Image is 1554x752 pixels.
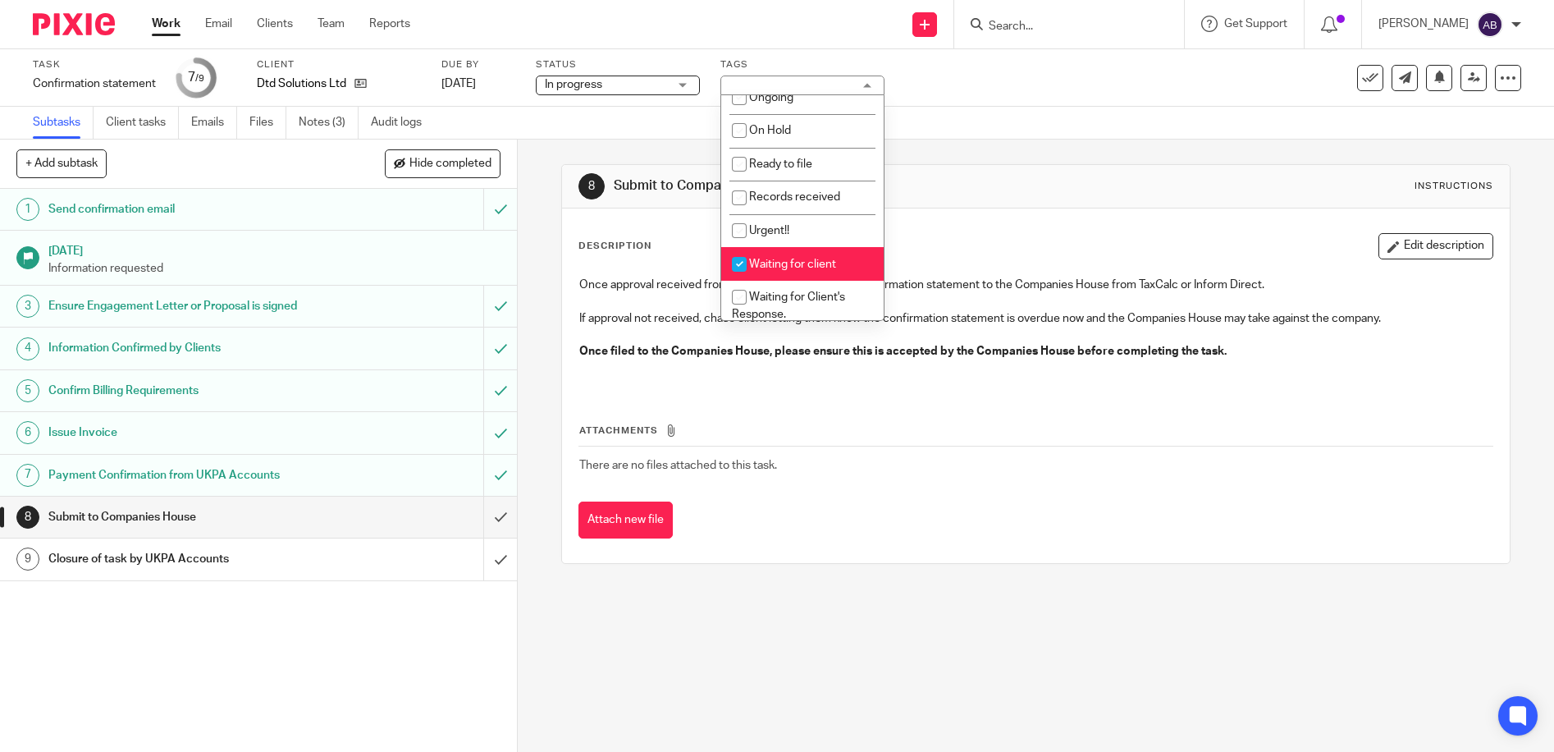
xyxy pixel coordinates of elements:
[48,197,327,222] h1: Send confirmation email
[257,16,293,32] a: Clients
[545,79,602,90] span: In progress
[16,506,39,529] div: 8
[732,291,845,320] span: Waiting for Client's Response.
[578,502,673,539] button: Attach new file
[188,68,204,87] div: 7
[579,277,1492,293] p: Once approval received from the client, please submit confirmation statement to the Companies Hou...
[48,547,327,571] h1: Closure of task by UKPA Accounts
[441,78,476,89] span: [DATE]
[48,336,327,360] h1: Information Confirmed by Clients
[48,420,327,445] h1: Issue Invoice
[749,225,789,236] span: Urgent!!
[987,20,1135,34] input: Search
[16,198,39,221] div: 1
[318,16,345,32] a: Team
[441,58,515,71] label: Due by
[249,107,286,139] a: Files
[33,107,94,139] a: Subtasks
[48,260,501,277] p: Information requested
[579,346,1227,357] strong: Once filed to the Companies House, please ensure this is accepted by the Companies House before c...
[16,421,39,444] div: 6
[1415,180,1493,193] div: Instructions
[48,378,327,403] h1: Confirm Billing Requirements
[614,177,1072,195] h1: Submit to Companies House
[16,548,39,571] div: 9
[48,239,501,259] h1: [DATE]
[409,158,491,171] span: Hide completed
[48,463,327,488] h1: Payment Confirmation from UKPA Accounts
[205,16,232,32] a: Email
[579,460,777,471] span: There are no files attached to this task.
[369,16,410,32] a: Reports
[749,158,812,170] span: Ready to file
[257,58,421,71] label: Client
[48,294,327,319] h1: Ensure Engagement Letter or Proposal is signed
[16,337,39,360] div: 4
[33,13,115,35] img: Pixie
[195,74,204,83] small: /9
[749,259,836,270] span: Waiting for client
[16,295,39,318] div: 3
[371,107,434,139] a: Audit logs
[48,505,327,530] h1: Submit to Companies House
[720,58,884,71] label: Tags
[1224,18,1287,30] span: Get Support
[578,240,651,253] p: Description
[749,92,793,103] span: Ongoing
[579,426,658,435] span: Attachments
[579,310,1492,327] p: If approval not received, chase client letting them know the confirmation statement is overdue no...
[1378,233,1493,259] button: Edit description
[33,76,156,92] div: Confirmation statement
[749,125,791,136] span: On Hold
[536,58,700,71] label: Status
[578,173,605,199] div: 8
[33,58,156,71] label: Task
[257,76,346,92] p: Dtd Solutions Ltd
[152,16,181,32] a: Work
[749,191,840,203] span: Records received
[16,379,39,402] div: 5
[299,107,359,139] a: Notes (3)
[1378,16,1469,32] p: [PERSON_NAME]
[191,107,237,139] a: Emails
[16,464,39,487] div: 7
[385,149,500,177] button: Hide completed
[106,107,179,139] a: Client tasks
[16,149,107,177] button: + Add subtask
[1477,11,1503,38] img: svg%3E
